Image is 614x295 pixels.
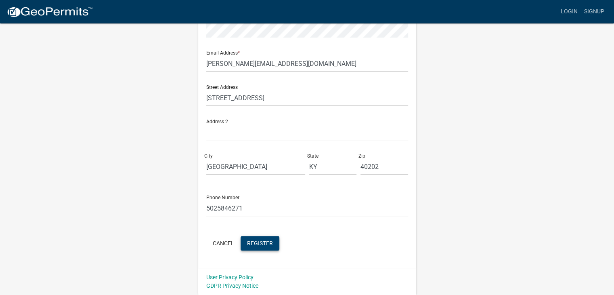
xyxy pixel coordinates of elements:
button: Cancel [206,236,241,251]
button: Register [241,236,279,251]
a: Login [557,4,581,19]
span: Register [247,240,273,246]
a: User Privacy Policy [206,274,254,280]
a: GDPR Privacy Notice [206,282,258,289]
a: Signup [581,4,608,19]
